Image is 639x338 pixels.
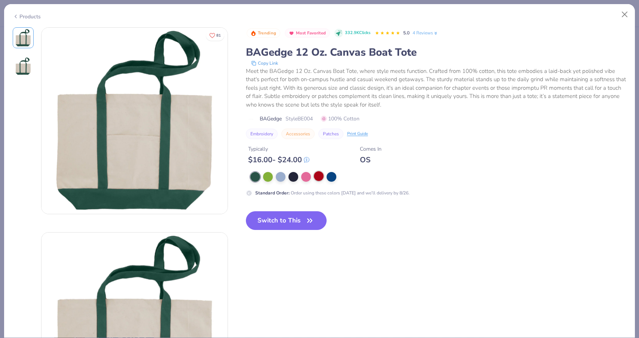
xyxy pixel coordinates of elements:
strong: Standard Order : [255,190,290,196]
button: Like [206,30,224,41]
div: Print Guide [347,131,368,137]
button: Switch to This [246,211,327,230]
button: Patches [318,129,343,139]
span: Style BE004 [285,115,313,123]
img: Back [14,57,32,75]
div: Order using these colors [DATE] and we’ll delivery by 8/26. [255,190,410,196]
button: Close [618,7,632,22]
div: OS [360,155,382,165]
img: brand logo [246,116,256,122]
img: Front [14,29,32,47]
div: Products [13,13,41,21]
div: Meet the BAGedge 12 Oz. Canvas Boat Tote, where style meets function. Crafted from 100% cotton, t... [246,67,627,109]
span: 332.9K Clicks [345,30,370,36]
span: Trending [258,31,276,35]
span: Most Favorited [296,31,326,35]
span: 100% Cotton [321,115,359,123]
button: Badge Button [247,28,280,38]
span: BAGedge [260,115,282,123]
div: BAGedge 12 Oz. Canvas Boat Tote [246,45,627,59]
a: 4 Reviews [413,30,438,36]
div: Typically [248,145,309,153]
div: 5.0 Stars [375,27,400,39]
button: copy to clipboard [249,59,280,67]
img: Trending sort [250,30,256,36]
span: 81 [216,34,221,37]
span: 5.0 [403,30,410,36]
button: Badge Button [285,28,330,38]
img: Front [41,28,228,214]
button: Embroidery [246,129,278,139]
button: Accessories [281,129,315,139]
div: $ 16.00 - $ 24.00 [248,155,309,165]
div: Comes In [360,145,382,153]
img: Most Favorited sort [288,30,294,36]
